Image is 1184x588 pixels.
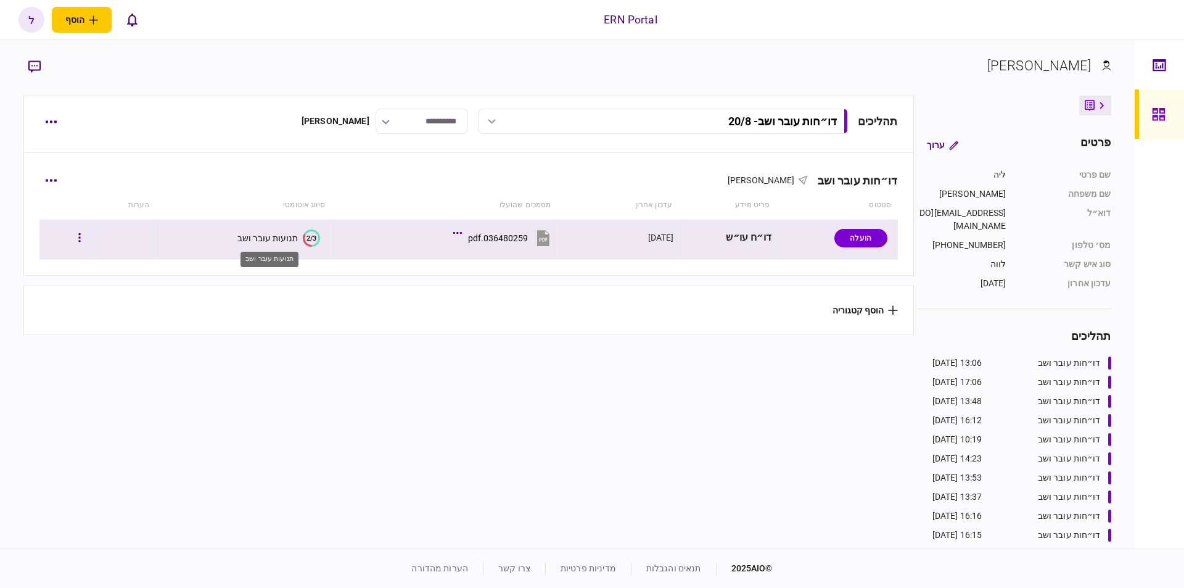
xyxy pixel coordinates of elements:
button: פתח תפריט להוספת לקוח [52,7,112,33]
div: 10:19 [DATE] [932,433,982,446]
a: מדיניות פרטיות [561,563,616,573]
a: דו״חות עובר ושב17:06 [DATE] [932,376,1111,389]
div: הועלה [834,229,887,247]
a: צרו קשר [498,563,530,573]
div: דו״חות עובר ושב [1038,510,1101,523]
a: דו״חות עובר ושב13:37 [DATE] [932,491,1111,503]
div: 16:15 [DATE] [932,529,982,542]
div: [PERSON_NAME] [987,56,1091,76]
div: דו״חות עובר ושב [1038,529,1101,542]
div: ליה [917,168,1006,181]
div: דו״חות עובר ושב [1038,491,1101,503]
div: דו״חות עובר ושב [1038,357,1101,370]
div: 16:12 [DATE] [932,414,982,427]
button: הוסף קטגוריה [832,305,898,315]
div: דוא״ל [1019,207,1111,233]
div: תהליכים [917,328,1111,344]
div: שם פרטי [1019,168,1111,181]
div: תנועות עובר ושב [240,252,298,267]
th: מסמכים שהועלו [331,191,557,220]
div: [PERSON_NAME] [302,115,369,128]
div: 17:06 [DATE] [932,376,982,389]
a: דו״חות עובר ושב14:23 [DATE] [932,452,1111,465]
th: סיווג אוטומטי [155,191,331,220]
div: לווה [917,258,1006,271]
button: 2/3תנועות עובר ושב [237,230,320,247]
a: דו״חות עובר ושב13:53 [DATE] [932,471,1111,484]
button: 036480259.pdf [456,224,553,252]
div: שם משפחה [1019,188,1111,201]
div: 13:53 [DATE] [932,471,982,484]
div: תהליכים [858,113,898,130]
div: מס׳ טלפון [1019,239,1111,252]
div: דו״ח עו״ש [683,224,771,252]
div: דו״חות עובר ושב [1038,471,1101,484]
th: סטטוס [776,191,897,220]
div: עדכון אחרון [1019,277,1111,290]
button: ערוך [917,134,968,156]
a: הערות מהדורה [411,563,468,573]
div: דו״חות עובר ושב [1038,452,1101,465]
div: 13:48 [DATE] [932,395,982,408]
a: תנאים והגבלות [646,563,701,573]
a: דו״חות עובר ושב13:06 [DATE] [932,357,1111,370]
div: דו״חות עובר ושב - 20/8 [728,115,837,128]
div: דו״חות עובר ושב [1038,376,1101,389]
button: דו״חות עובר ושב- 20/8 [478,109,848,134]
div: דו״חות עובר ושב [1038,414,1101,427]
div: 036480259.pdf [468,233,528,243]
a: דו״חות עובר ושב16:12 [DATE] [932,414,1111,427]
th: פריט מידע [678,191,776,220]
button: פתח רשימת התראות [119,7,145,33]
text: 2/3 [306,234,316,242]
div: דו״חות עובר ושב [808,174,898,187]
div: 13:06 [DATE] [932,357,982,370]
div: 16:16 [DATE] [932,510,982,523]
div: © 2025 AIO [716,562,773,575]
a: דו״חות עובר ושב10:19 [DATE] [932,433,1111,446]
div: [PERSON_NAME] [917,188,1006,201]
div: ERN Portal [604,12,657,28]
a: דו״חות עובר ושב13:48 [DATE] [932,395,1111,408]
div: סוג איש קשר [1019,258,1111,271]
div: 14:23 [DATE] [932,452,982,465]
div: [EMAIL_ADDRESS][DOMAIN_NAME] [917,207,1006,233]
button: ל [18,7,44,33]
div: דו״חות עובר ושב [1038,395,1101,408]
span: [PERSON_NAME] [728,175,795,185]
div: [PHONE_NUMBER] [917,239,1006,252]
div: תנועות עובר ושב [237,233,298,243]
th: הערות [96,191,156,220]
div: דו״חות עובר ושב [1038,433,1101,446]
div: [DATE] [917,277,1006,290]
div: [DATE] [648,231,674,244]
a: דו״חות עובר ושב16:15 [DATE] [932,529,1111,542]
div: 13:37 [DATE] [932,491,982,503]
th: עדכון אחרון [557,191,678,220]
div: פרטים [1080,134,1111,156]
a: דו״חות עובר ושב16:16 [DATE] [932,510,1111,523]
